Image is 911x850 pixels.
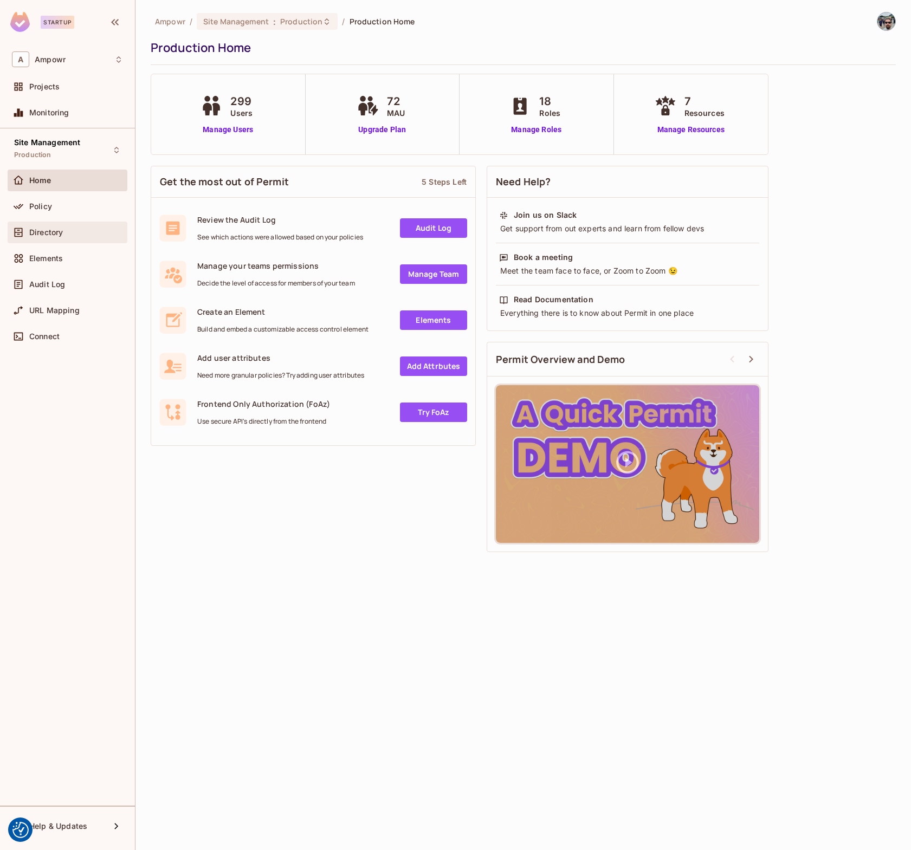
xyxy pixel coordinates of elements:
[29,332,60,341] span: Connect
[400,403,467,422] a: Try FoAz
[29,306,80,315] span: URL Mapping
[197,353,364,363] span: Add user attributes
[12,51,29,67] span: A
[539,93,560,109] span: 18
[230,107,253,119] span: Users
[29,822,87,830] span: Help & Updates
[400,310,467,330] a: Elements
[387,93,405,109] span: 72
[350,16,415,27] span: Production Home
[197,279,355,288] span: Decide the level of access for members of your team
[29,280,65,289] span: Audit Log
[273,17,276,26] span: :
[514,210,577,220] div: Join us on Slack
[514,252,573,263] div: Book a meeting
[10,12,30,32] img: SReyMgAAAABJRU5ErkJggg==
[197,307,369,317] span: Create an Element
[29,176,51,185] span: Home
[155,16,185,27] span: the active workspace
[400,218,467,238] a: Audit Log
[35,55,66,64] span: Workspace: Ampowr
[41,16,74,29] div: Startup
[387,107,405,119] span: MAU
[280,16,322,27] span: Production
[496,175,551,189] span: Need Help?
[684,93,725,109] span: 7
[197,215,363,225] span: Review the Audit Log
[197,261,355,271] span: Manage your teams permissions
[29,254,63,263] span: Elements
[29,82,60,91] span: Projects
[400,356,467,376] a: Add Attrbutes
[507,124,566,135] a: Manage Roles
[652,124,730,135] a: Manage Resources
[190,16,192,27] li: /
[12,822,29,838] img: Revisit consent button
[197,325,369,334] span: Build and embed a customizable access control element
[197,417,330,426] span: Use secure API's directly from the frontend
[496,353,625,366] span: Permit Overview and Demo
[198,124,258,135] a: Manage Users
[354,124,410,135] a: Upgrade Plan
[400,264,467,284] a: Manage Team
[877,12,895,30] img: Diego Martins
[197,371,364,380] span: Need more granular policies? Try adding user attributes
[12,822,29,838] button: Consent Preferences
[160,175,289,189] span: Get the most out of Permit
[151,40,890,56] div: Production Home
[684,107,725,119] span: Resources
[422,177,467,187] div: 5 Steps Left
[230,93,253,109] span: 299
[499,265,756,276] div: Meet the team face to face, or Zoom to Zoom 😉
[539,107,560,119] span: Roles
[499,308,756,319] div: Everything there is to know about Permit in one place
[14,151,51,159] span: Production
[514,294,593,305] div: Read Documentation
[197,233,363,242] span: See which actions were allowed based on your policies
[197,399,330,409] span: Frontend Only Authorization (FoAz)
[203,16,269,27] span: Site Management
[342,16,345,27] li: /
[29,108,69,117] span: Monitoring
[29,202,52,211] span: Policy
[29,228,63,237] span: Directory
[499,223,756,234] div: Get support from out experts and learn from fellow devs
[14,138,80,147] span: Site Management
